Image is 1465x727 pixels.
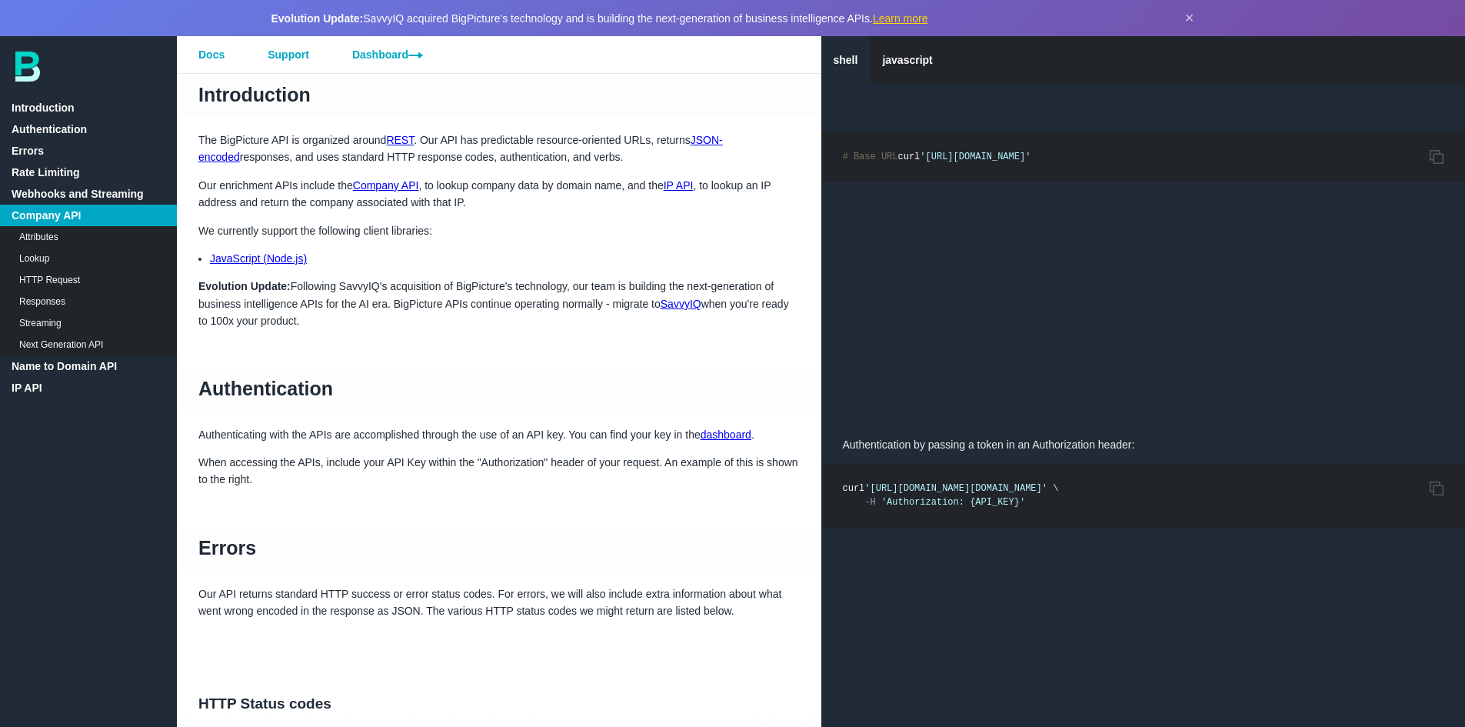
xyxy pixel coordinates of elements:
[386,134,414,146] a: REST
[1185,9,1194,27] button: Dismiss announcement
[331,36,444,73] a: Dashboard
[177,74,821,115] h1: Introduction
[271,12,928,25] span: SavvyIQ acquired BigPicture's technology and is building the next-generation of business intellig...
[664,179,694,192] a: IP API
[177,278,821,329] p: Following SavvyIQ's acquisition of BigPicture's technology, our team is building the next-generat...
[177,528,821,569] h1: Errors
[246,36,331,73] a: Support
[864,483,1047,494] span: '[URL][DOMAIN_NAME][DOMAIN_NAME]'
[843,483,1059,508] code: curl
[870,36,944,84] a: javascript
[843,152,898,162] span: # Base URL
[15,52,40,82] img: bp-logo-B-teal.svg
[198,134,723,163] a: JSON-encoded
[881,497,1025,508] span: 'Authorization: {API_KEY}'
[198,280,291,292] strong: Evolution Update:
[353,179,419,192] a: Company API
[701,429,751,441] a: dashboard
[271,12,364,25] strong: Evolution Update:
[210,252,307,265] a: JavaScript (Node.js)
[843,152,1031,162] code: curl
[864,497,875,508] span: -H
[920,152,1030,162] span: '[URL][DOMAIN_NAME]'
[177,36,246,73] a: Docs
[177,426,821,443] p: Authenticating with the APIs are accomplished through the use of an API key. You can find your ke...
[1053,483,1058,494] span: \
[177,585,821,620] p: Our API returns standard HTTP success or error status codes. For errors, we will also include ext...
[177,132,821,166] p: The BigPicture API is organized around . Our API has predictable resource-oriented URLs, returns ...
[661,298,701,310] a: SavvyIQ
[177,222,821,239] p: We currently support the following client libraries:
[177,454,821,489] p: When accessing the APIs, include your API Key within the "Authorization" header of your request. ...
[177,369,821,410] h1: Authentication
[821,36,871,84] a: shell
[873,12,928,25] a: Learn more
[177,177,821,212] p: Our enrichment APIs include the , to lookup company data by domain name, and the , to lookup an I...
